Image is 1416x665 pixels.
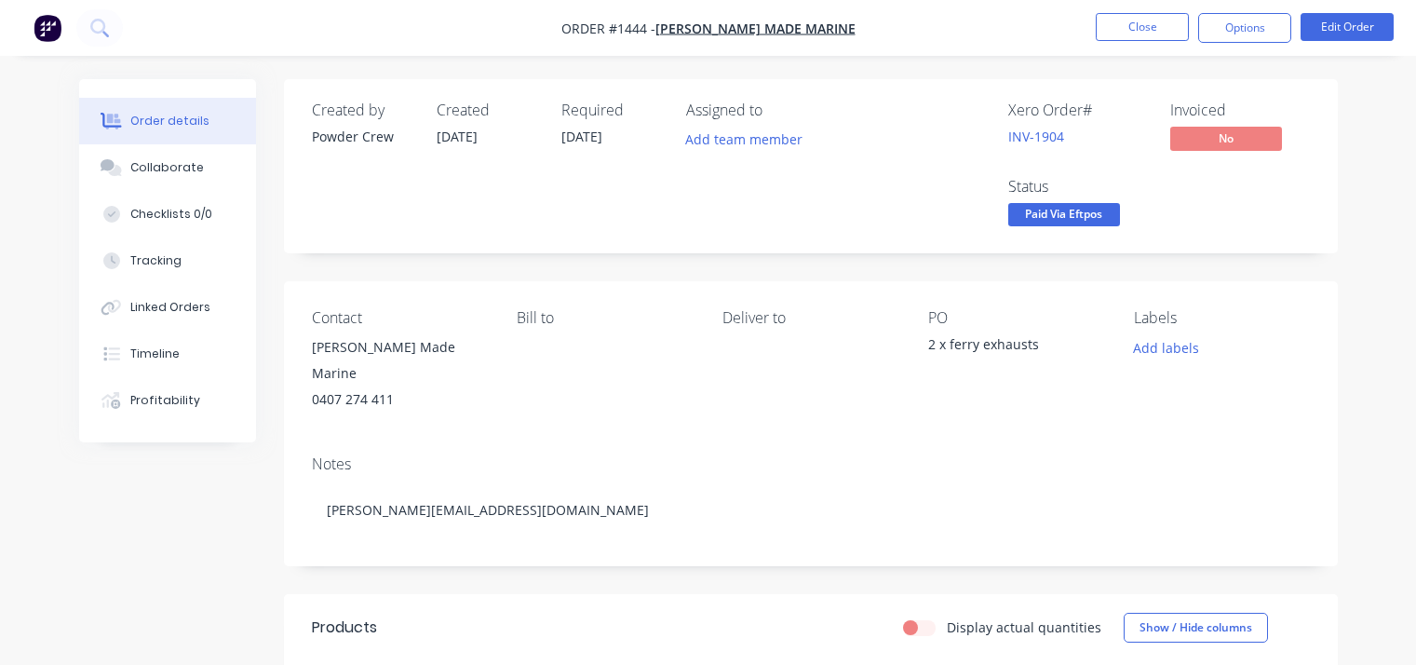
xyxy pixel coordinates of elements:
[1170,127,1282,150] span: No
[79,144,256,191] button: Collaborate
[561,20,655,37] span: Order #1444 -
[1170,102,1310,119] div: Invoiced
[34,14,61,42] img: Factory
[1008,102,1148,119] div: Xero Order #
[1008,203,1120,226] span: Paid Via Eftpos
[1124,613,1268,643] button: Show / Hide columns
[686,102,872,119] div: Assigned to
[312,309,488,327] div: Contact
[79,284,256,331] button: Linked Orders
[130,346,180,362] div: Timeline
[130,113,209,129] div: Order details
[561,128,602,145] span: [DATE]
[1301,13,1394,41] button: Edit Order
[1134,309,1310,327] div: Labels
[312,455,1310,473] div: Notes
[675,127,812,152] button: Add team member
[928,309,1104,327] div: PO
[79,237,256,284] button: Tracking
[722,309,898,327] div: Deliver to
[561,102,664,119] div: Required
[312,617,377,639] div: Products
[79,331,256,377] button: Timeline
[312,334,488,387] div: [PERSON_NAME] Made Marine
[79,98,256,144] button: Order details
[312,127,414,146] div: Powder Crew
[437,102,539,119] div: Created
[437,128,478,145] span: [DATE]
[130,159,204,176] div: Collaborate
[79,191,256,237] button: Checklists 0/0
[1008,128,1064,145] a: INV-1904
[1124,334,1209,360] button: Add labels
[130,252,182,269] div: Tracking
[947,617,1101,637] label: Display actual quantities
[312,482,1310,538] div: [PERSON_NAME][EMAIL_ADDRESS][DOMAIN_NAME]
[1096,13,1189,41] button: Close
[928,334,1104,360] div: 2 x ferry exhausts
[312,334,488,413] div: [PERSON_NAME] Made Marine0407 274 411
[655,20,856,37] a: [PERSON_NAME] Made Marine
[312,387,488,413] div: 0407 274 411
[130,299,210,316] div: Linked Orders
[79,377,256,424] button: Profitability
[1008,178,1148,196] div: Status
[1008,203,1120,231] button: Paid Via Eftpos
[517,309,693,327] div: Bill to
[130,392,200,409] div: Profitability
[312,102,414,119] div: Created by
[130,206,212,223] div: Checklists 0/0
[686,127,813,152] button: Add team member
[1198,13,1291,43] button: Options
